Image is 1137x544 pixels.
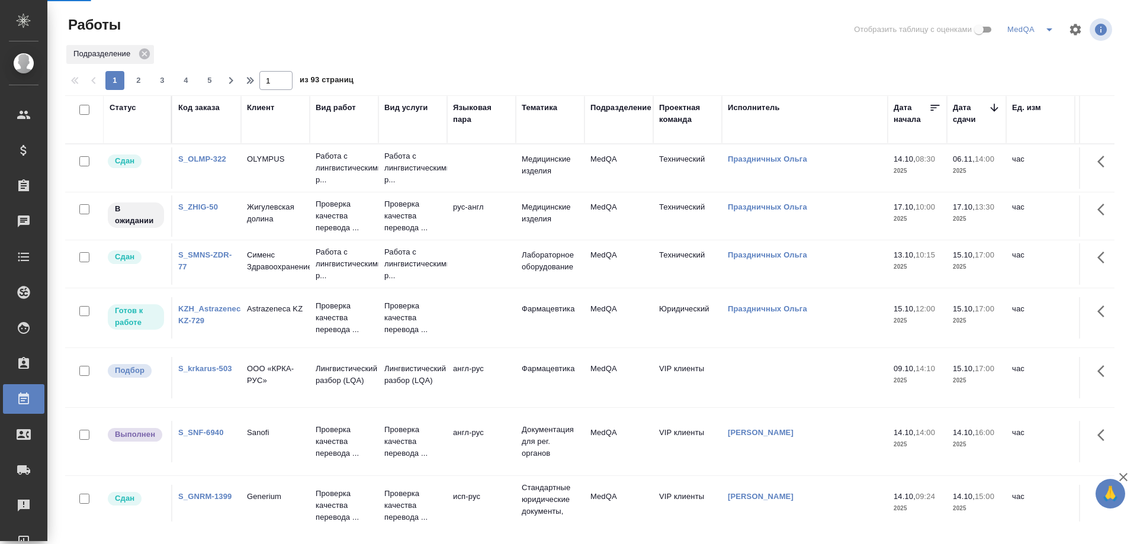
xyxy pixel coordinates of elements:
p: Проверка качества перевода ... [384,198,441,234]
div: Подразделение [590,102,651,114]
button: Здесь прячутся важные кнопки [1090,421,1119,449]
td: 0.66 [1075,485,1134,526]
p: Фармацевтика [522,363,579,375]
td: VIP клиенты [653,485,722,526]
td: англ-рус [447,357,516,398]
p: Generium [247,491,304,503]
span: Настроить таблицу [1061,15,1090,44]
button: Здесь прячутся важные кнопки [1090,243,1119,272]
div: Исполнитель может приступить к работе [107,303,165,331]
p: 2025 [894,165,941,177]
div: Тематика [522,102,557,114]
p: Проверка качества перевода ... [384,300,441,336]
p: ООО «КРКА-РУС» [247,363,304,387]
p: Проверка качества перевода ... [316,488,372,523]
td: MedQA [584,243,653,285]
span: 5 [200,75,219,86]
p: 17:00 [975,304,994,313]
td: 3 [1075,243,1134,285]
p: 13:30 [975,202,994,211]
p: 2025 [894,375,941,387]
div: Дата начала [894,102,929,125]
p: 06.11, [953,154,975,163]
p: 2025 [894,261,941,273]
p: Готов к работе [115,305,157,329]
a: S_ZHIG-50 [178,202,218,211]
div: Подразделение [66,45,154,64]
p: 15:00 [975,492,994,501]
p: Сдан [115,155,134,167]
p: 17.10, [953,202,975,211]
p: Стандартные юридические документы, до... [522,482,579,529]
td: Юридический [653,297,722,339]
p: 14.10, [894,492,916,501]
td: рус-англ [447,195,516,237]
button: 2 [129,71,148,90]
span: 3 [153,75,172,86]
span: Отобразить таблицу с оценками [854,24,972,36]
p: Проверка качества перевода ... [316,198,372,234]
p: Медицинские изделия [522,153,579,177]
p: 09.10, [894,364,916,373]
p: 2025 [894,503,941,514]
p: 14.10, [953,492,975,501]
span: Посмотреть информацию [1090,18,1114,41]
td: Технический [653,147,722,189]
p: 17:00 [975,364,994,373]
td: час [1006,485,1075,526]
p: 2025 [953,165,1000,177]
span: Работы [65,15,121,34]
p: Подбор [115,365,144,376]
p: 12:00 [916,304,935,313]
button: Здесь прячутся важные кнопки [1090,297,1119,326]
a: S_SNF-6940 [178,428,224,437]
td: 2 [1075,357,1134,398]
p: 2025 [894,213,941,225]
a: S_SMNS-ZDR-77 [178,250,232,271]
p: Работа с лингвистическими р... [384,246,441,282]
div: Вид работ [316,102,356,114]
p: Проверка качества перевода ... [384,488,441,523]
button: 5 [200,71,219,90]
div: Менеджер проверил работу исполнителя, передает ее на следующий этап [107,491,165,507]
td: 1 [1075,195,1134,237]
a: Праздничных Ольга [728,250,807,259]
p: Документация для рег. органов [522,424,579,459]
button: 3 [153,71,172,90]
div: Клиент [247,102,274,114]
p: 10:00 [916,202,935,211]
span: 4 [176,75,195,86]
a: Праздничных Ольга [728,202,807,211]
p: 2025 [953,503,1000,514]
p: 09:24 [916,492,935,501]
div: Вид услуги [384,102,428,114]
p: 2025 [894,315,941,327]
td: Технический [653,243,722,285]
p: 17.10, [894,202,916,211]
p: Sanofi [247,427,304,439]
td: англ-рус [447,421,516,462]
td: 2 [1075,147,1134,189]
span: 🙏 [1100,481,1120,506]
p: 15.10, [953,250,975,259]
td: Технический [653,195,722,237]
p: 2025 [953,375,1000,387]
p: 2025 [894,439,941,450]
p: Astrazeneca KZ [247,303,304,315]
p: Работа с лингвистическими р... [384,150,441,186]
td: час [1006,243,1075,285]
div: Код заказа [178,102,220,114]
span: 2 [129,75,148,86]
p: 2025 [953,439,1000,450]
p: 2025 [953,213,1000,225]
a: S_krkarus-503 [178,364,232,373]
td: час [1006,195,1075,237]
p: Сдан [115,251,134,263]
button: Здесь прячутся важные кнопки [1090,485,1119,513]
td: VIP клиенты [653,421,722,462]
p: Лабораторное оборудование [522,249,579,273]
p: Проверка качества перевода ... [316,424,372,459]
p: Выполнен [115,429,155,440]
p: Проверка качества перевода ... [316,300,372,336]
div: Проектная команда [659,102,716,125]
